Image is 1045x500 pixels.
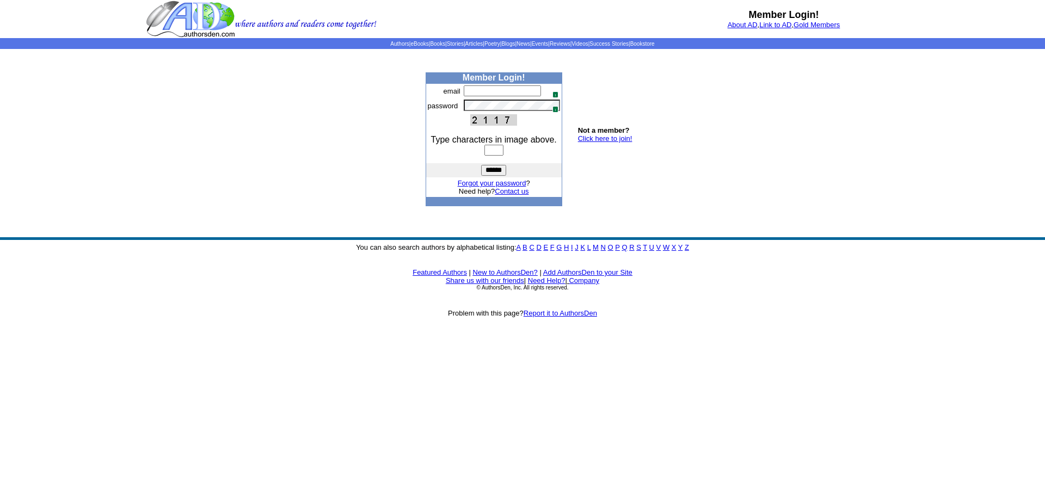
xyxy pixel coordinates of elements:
[636,243,641,251] a: S
[459,187,529,195] font: Need help?
[532,41,549,47] a: Events
[529,243,534,251] a: C
[428,102,458,110] font: password
[484,41,500,47] a: Poetry
[759,21,791,29] a: Link to AD
[469,268,471,276] font: |
[593,243,599,251] a: M
[548,87,557,96] img: npw-badge-icon.svg
[728,21,758,29] a: About AD
[548,102,557,110] img: npw-badge-icon.svg
[589,41,629,47] a: Success Stories
[448,309,597,317] font: Problem with this page?
[578,134,632,143] a: Click here to join!
[552,106,558,113] span: 1
[430,41,445,47] a: Books
[522,243,527,251] a: B
[413,268,467,276] a: Featured Authors
[390,41,654,47] span: | | | | | | | | | | | |
[656,243,661,251] a: V
[476,285,568,291] font: © AuthorsDen, Inc. All rights reserved.
[536,243,541,251] a: D
[458,179,526,187] a: Forgot your password
[556,243,562,251] a: G
[444,87,460,95] font: email
[431,135,557,144] font: Type characters in image above.
[390,41,409,47] a: Authors
[615,243,619,251] a: P
[543,243,548,251] a: E
[473,268,538,276] a: New to AuthorsDen?
[794,21,840,29] a: Gold Members
[672,243,677,251] a: X
[749,9,819,20] b: Member Login!
[569,276,599,285] a: Company
[663,243,669,251] a: W
[517,243,521,251] a: A
[728,21,840,29] font: , ,
[550,243,555,251] a: F
[543,268,632,276] a: Add AuthorsDen to your Site
[571,243,573,251] a: I
[552,91,558,98] span: 1
[517,41,530,47] a: News
[495,187,528,195] a: Contact us
[550,41,570,47] a: Reviews
[356,243,689,251] font: You can also search authors by alphabetical listing:
[622,243,627,251] a: Q
[629,243,634,251] a: R
[643,243,647,251] a: T
[685,243,689,251] a: Z
[524,309,597,317] a: Report it to AuthorsDen
[539,268,541,276] font: |
[465,41,483,47] a: Articles
[649,243,654,251] a: U
[571,41,588,47] a: Videos
[447,41,464,47] a: Stories
[501,41,515,47] a: Blogs
[410,41,428,47] a: eBooks
[528,276,565,285] a: Need Help?
[524,276,526,285] font: |
[565,276,599,285] font: |
[580,243,585,251] a: K
[446,276,524,285] a: Share us with our friends
[470,114,517,126] img: This Is CAPTCHA Image
[678,243,683,251] a: Y
[458,179,530,187] font: ?
[578,126,630,134] b: Not a member?
[575,243,579,251] a: J
[463,73,525,82] b: Member Login!
[564,243,569,251] a: H
[608,243,613,251] a: O
[587,243,591,251] a: L
[601,243,606,251] a: N
[630,41,655,47] a: Bookstore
